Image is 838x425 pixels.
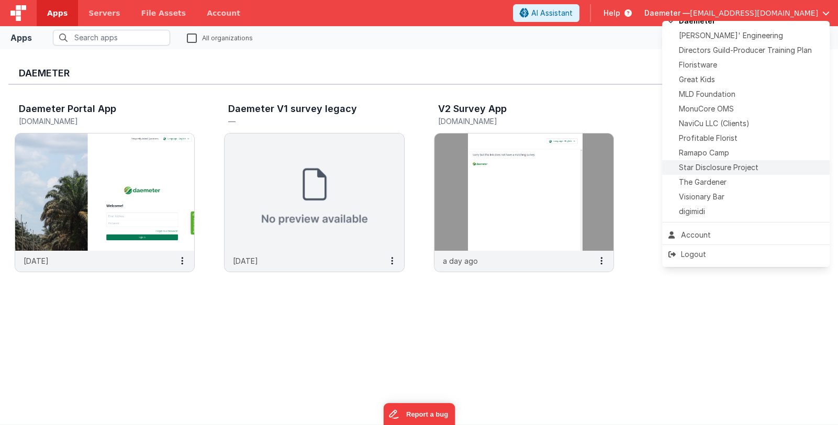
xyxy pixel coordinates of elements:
[679,177,727,187] span: The Gardener
[679,206,705,217] span: digimidi
[383,403,455,425] iframe: Marker.io feedback button
[679,118,750,129] span: NaviCu LLC (Clients)
[679,162,758,173] span: Star Disclosure Project
[679,148,729,158] span: Ramapo Camp
[679,133,738,143] span: Profitable Florist
[679,60,717,70] span: Floristware
[679,74,715,85] span: Great Kids
[668,249,823,260] div: Logout
[679,45,812,55] span: Directors Guild-Producer Training Plan
[679,16,716,26] span: Daemeter
[679,104,734,114] span: MonuCore OMS
[679,30,783,41] span: [PERSON_NAME]' Engineering
[679,192,724,202] span: Visionary Bar
[679,89,735,99] span: MLD Foundation
[668,230,823,240] div: Account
